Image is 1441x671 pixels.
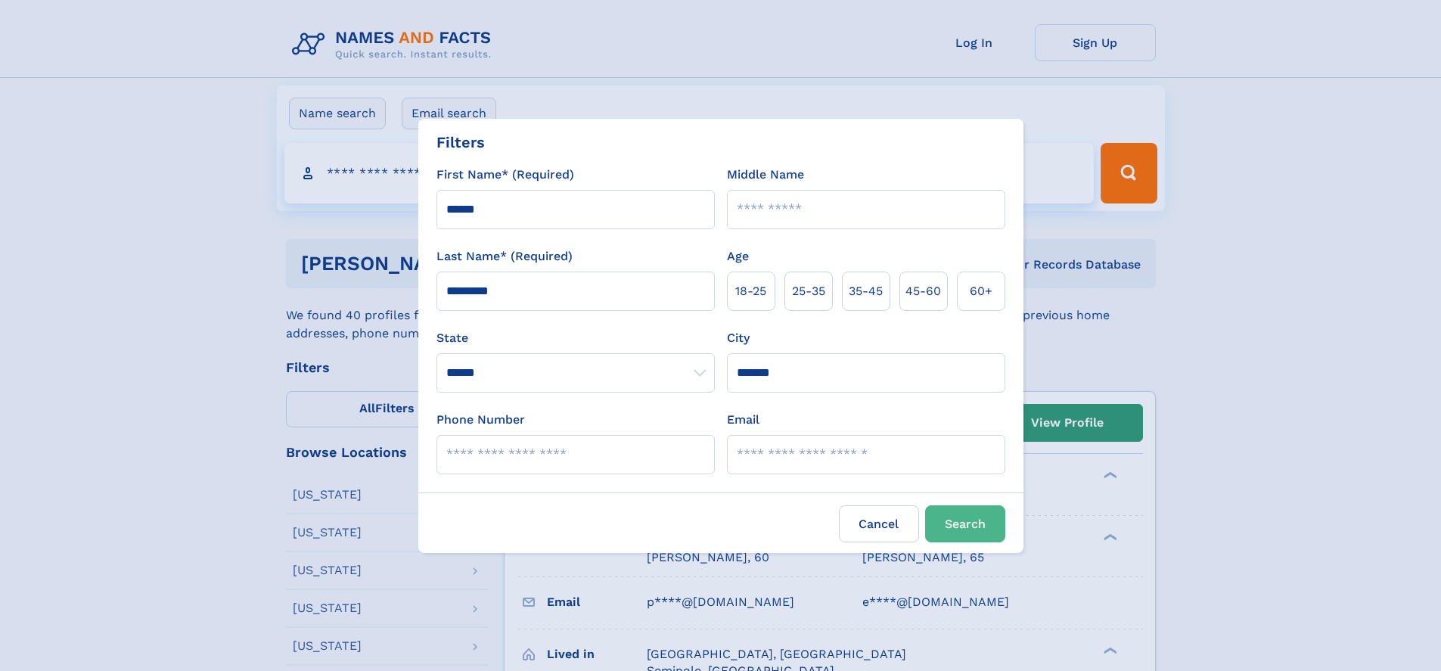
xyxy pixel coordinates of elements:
label: Middle Name [727,166,804,184]
label: Last Name* (Required) [436,247,573,266]
label: State [436,329,715,347]
label: Email [727,411,759,429]
div: Filters [436,131,485,154]
label: First Name* (Required) [436,166,574,184]
span: 45‑60 [905,282,941,300]
span: 60+ [970,282,992,300]
label: Phone Number [436,411,525,429]
span: 35‑45 [849,282,883,300]
span: 25‑35 [792,282,825,300]
label: City [727,329,750,347]
label: Cancel [839,505,919,542]
button: Search [925,505,1005,542]
span: 18‑25 [735,282,766,300]
label: Age [727,247,749,266]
